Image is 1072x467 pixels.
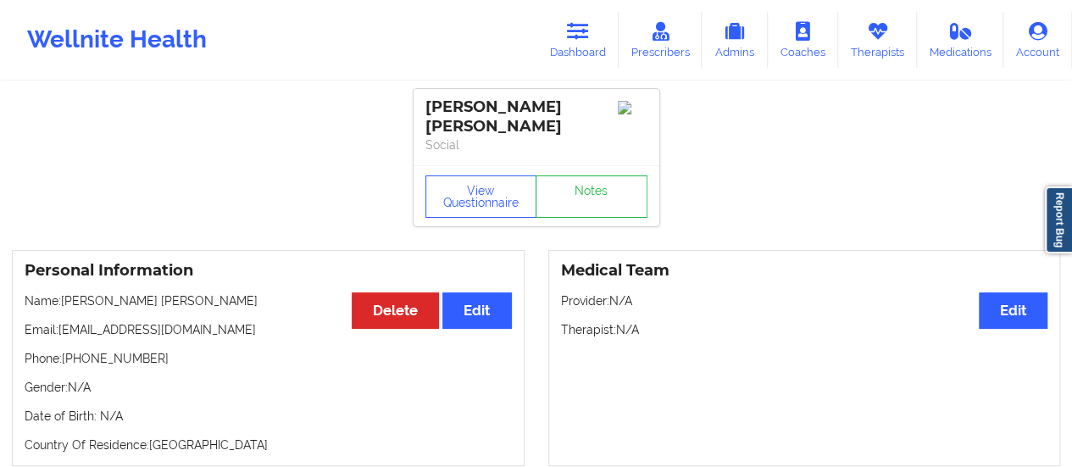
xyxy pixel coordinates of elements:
p: Name: [PERSON_NAME] [PERSON_NAME] [25,292,512,309]
p: Email: [EMAIL_ADDRESS][DOMAIN_NAME] [25,321,512,338]
p: Therapist: N/A [561,321,1048,338]
p: Phone: [PHONE_NUMBER] [25,350,512,367]
p: Provider: N/A [561,292,1048,309]
p: Social [425,136,647,153]
a: Coaches [768,12,838,68]
h3: Personal Information [25,261,512,281]
a: Dashboard [537,12,619,68]
a: Notes [536,175,647,218]
p: Date of Birth: N/A [25,408,512,425]
a: Therapists [838,12,917,68]
button: Edit [979,292,1047,329]
p: Country Of Residence: [GEOGRAPHIC_DATA] [25,436,512,453]
p: Gender: N/A [25,379,512,396]
button: Edit [442,292,511,329]
a: Account [1003,12,1072,68]
button: Delete [352,292,439,329]
img: Image%2Fplaceholer-image.png [618,101,647,114]
button: View Questionnaire [425,175,537,218]
a: Report Bug [1045,186,1072,253]
a: Medications [917,12,1004,68]
h3: Medical Team [561,261,1048,281]
a: Prescribers [619,12,703,68]
div: [PERSON_NAME] [PERSON_NAME] [425,97,647,136]
a: Admins [702,12,768,68]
